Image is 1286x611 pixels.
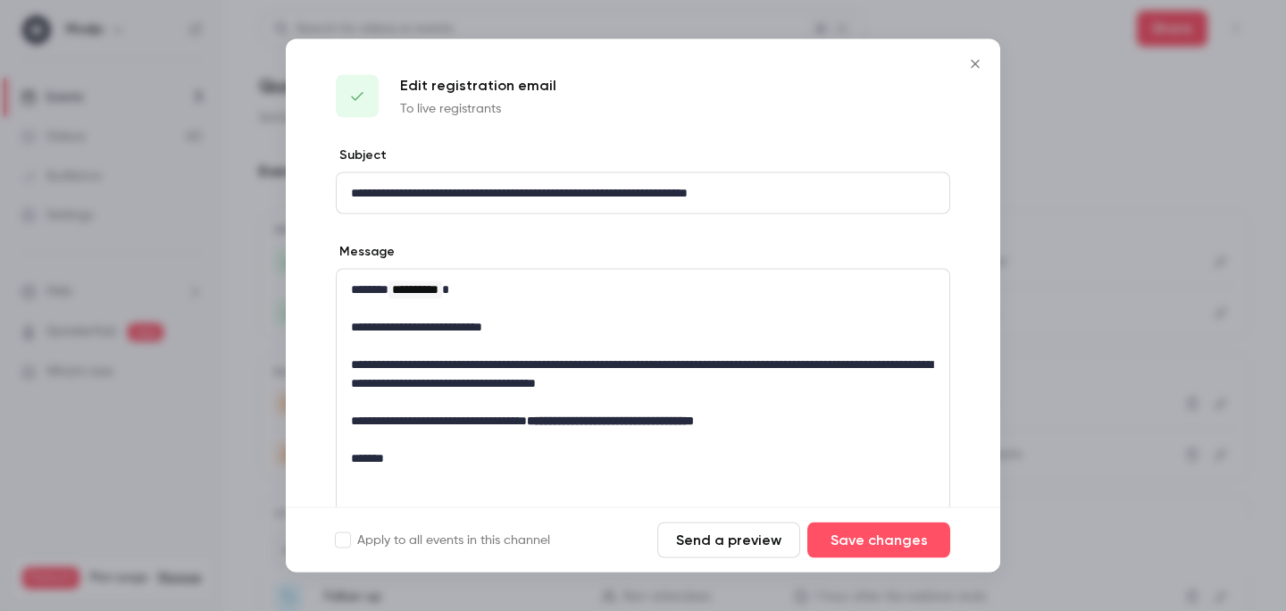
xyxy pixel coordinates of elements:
label: Message [336,243,395,261]
button: Send a preview [657,523,800,558]
div: editor [337,173,949,213]
label: Subject [336,146,387,164]
div: editor [337,270,949,479]
button: Save changes [807,523,950,558]
label: Apply to all events in this channel [336,531,550,549]
button: Close [957,46,993,82]
p: To live registrants [400,100,556,118]
p: Edit registration email [400,75,556,96]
